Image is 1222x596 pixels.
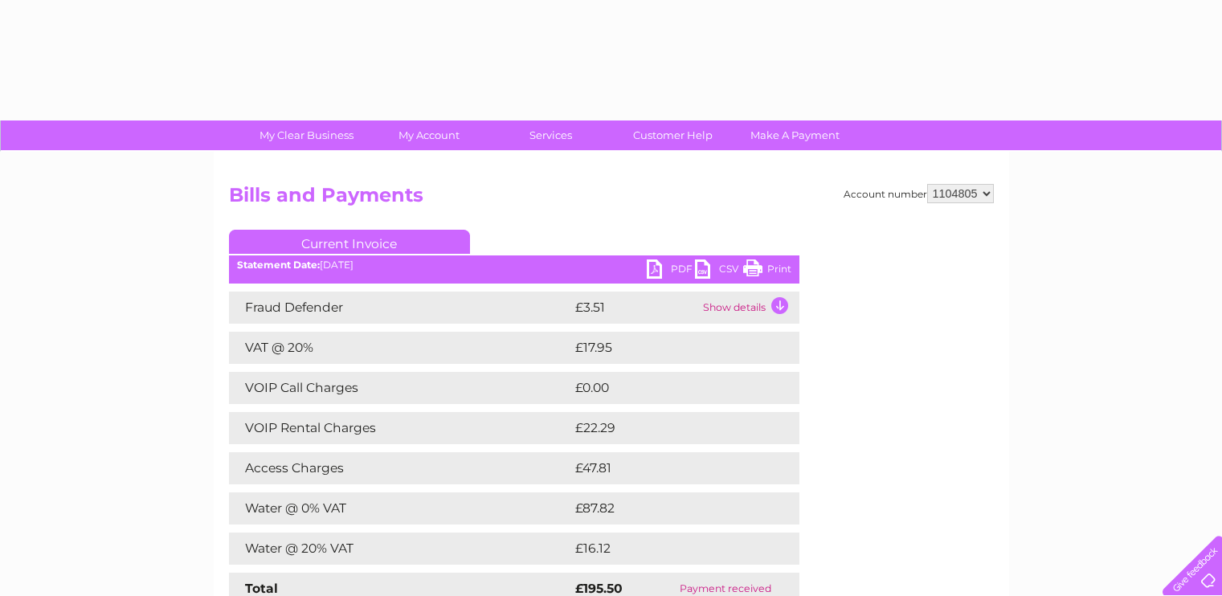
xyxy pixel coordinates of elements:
td: Water @ 20% VAT [229,533,571,565]
td: Water @ 0% VAT [229,492,571,525]
td: Fraud Defender [229,292,571,324]
td: VAT @ 20% [229,332,571,364]
td: £47.81 [571,452,764,484]
a: PDF [647,259,695,283]
td: £87.82 [571,492,766,525]
strong: £195.50 [575,581,623,596]
td: £16.12 [571,533,764,565]
a: My Clear Business [240,120,373,150]
b: Statement Date: [237,259,320,271]
td: VOIP Rental Charges [229,412,571,444]
td: £17.95 [571,332,765,364]
td: VOIP Call Charges [229,372,571,404]
td: £0.00 [571,372,762,404]
td: £22.29 [571,412,766,444]
a: Current Invoice [229,230,470,254]
a: Print [743,259,791,283]
div: Account number [844,184,994,203]
a: My Account [362,120,495,150]
a: CSV [695,259,743,283]
a: Customer Help [607,120,739,150]
td: £3.51 [571,292,699,324]
td: Access Charges [229,452,571,484]
a: Services [484,120,617,150]
a: Make A Payment [729,120,861,150]
td: Show details [699,292,799,324]
div: [DATE] [229,259,799,271]
h2: Bills and Payments [229,184,994,214]
strong: Total [245,581,278,596]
